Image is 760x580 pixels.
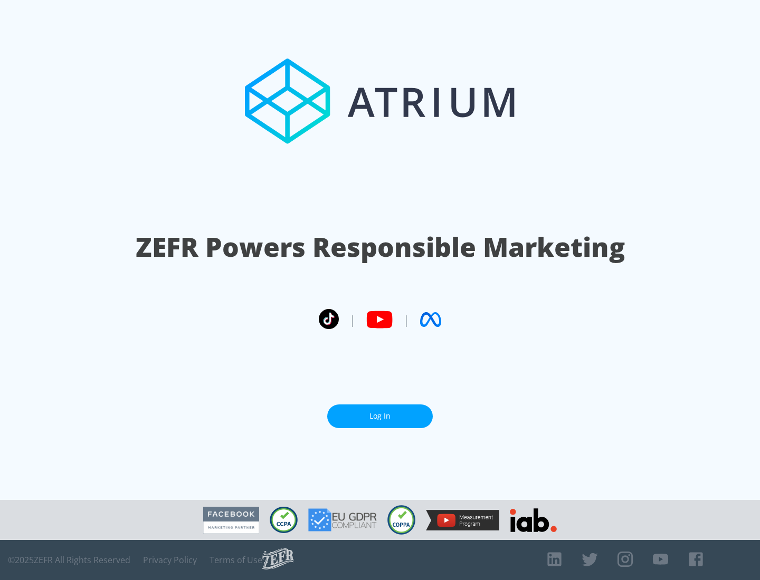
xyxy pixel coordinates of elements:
span: | [349,312,356,327]
img: CCPA Compliant [270,507,298,533]
a: Log In [327,404,433,428]
h1: ZEFR Powers Responsible Marketing [136,229,625,265]
span: © 2025 ZEFR All Rights Reserved [8,555,130,565]
span: | [403,312,410,327]
img: COPPA Compliant [387,505,415,535]
img: IAB [510,508,557,532]
img: YouTube Measurement Program [426,510,499,530]
a: Privacy Policy [143,555,197,565]
img: Facebook Marketing Partner [203,507,259,534]
img: GDPR Compliant [308,508,377,531]
a: Terms of Use [210,555,262,565]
